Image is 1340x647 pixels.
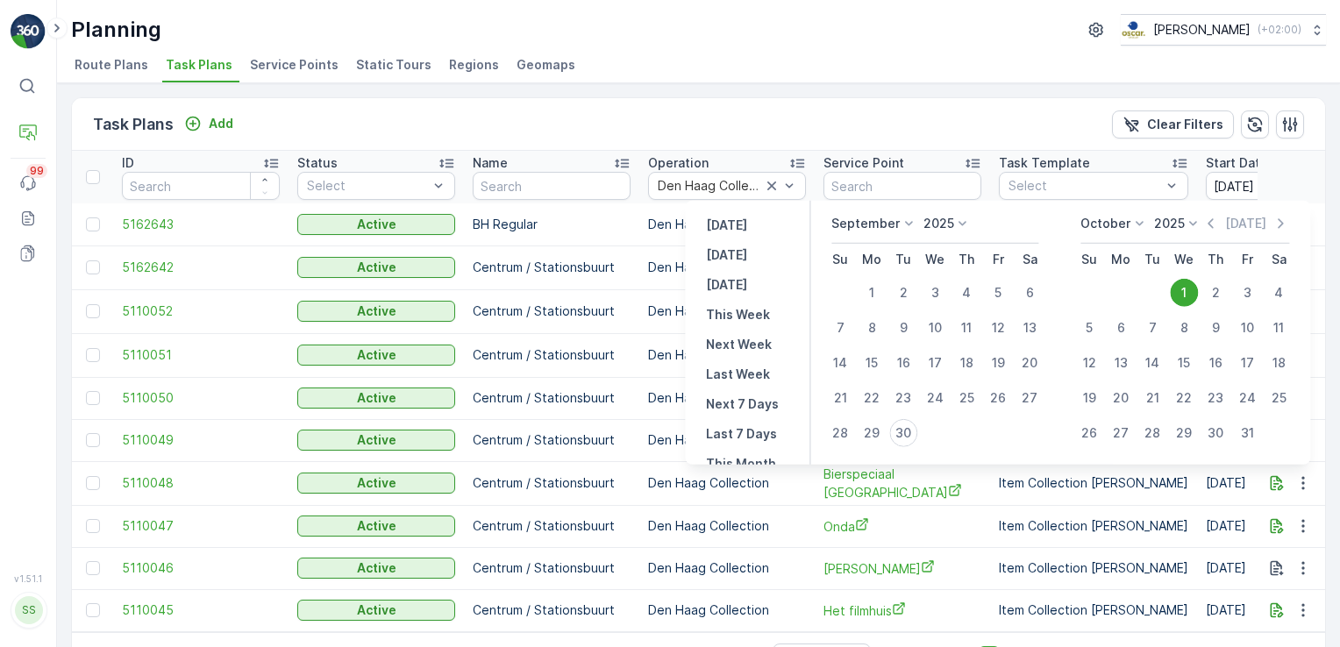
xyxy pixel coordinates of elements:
div: 15 [858,349,886,377]
div: 9 [889,314,917,342]
div: 23 [1201,384,1230,412]
div: Toggle Row Selected [86,217,100,231]
span: 5110050 [122,389,280,407]
a: 5110048 [122,474,280,492]
p: Active [357,517,396,535]
div: 7 [1138,314,1166,342]
button: Active [297,257,455,278]
button: Last Week [699,364,777,385]
button: Next Week [699,334,779,355]
div: 6 [1107,314,1135,342]
p: Centrum / Stationsbuurt [473,259,631,276]
div: 11 [952,314,980,342]
div: 13 [1107,349,1135,377]
span: 5110051 [122,346,280,364]
span: Route Plans [75,56,148,74]
p: Centrum / Stationsbuurt [473,431,631,449]
input: Search [122,172,280,200]
button: Active [297,473,455,494]
span: Het filmhuis [823,601,981,620]
div: 26 [984,384,1012,412]
a: 5162643 [122,216,280,233]
p: Active [357,431,396,449]
span: v 1.51.1 [11,573,46,584]
div: 13 [1016,314,1044,342]
img: logo [11,14,46,49]
span: 5110045 [122,601,280,619]
p: Active [357,474,396,492]
th: Monday [1105,244,1137,275]
p: Select [1009,177,1161,195]
button: Active [297,430,455,451]
p: Select [307,177,428,195]
p: Den Haag Collection [648,601,806,619]
p: 2025 [923,215,954,232]
p: Active [357,346,396,364]
div: 3 [921,279,949,307]
div: 19 [1075,384,1103,412]
span: Regions [449,56,499,74]
button: [PERSON_NAME](+02:00) [1121,14,1326,46]
p: Centrum / Stationsbuurt [473,517,631,535]
div: 19 [984,349,1012,377]
th: Saturday [1014,244,1045,275]
span: Static Tours [356,56,431,74]
div: 21 [826,384,854,412]
div: Toggle Row Selected [86,348,100,362]
div: Toggle Row Selected [86,304,100,318]
div: 24 [1233,384,1261,412]
p: Den Haag Collection [648,431,806,449]
p: Add [209,115,233,132]
button: Clear Filters [1112,110,1234,139]
a: Onda [823,517,981,536]
p: [DATE] [1225,215,1266,232]
div: 25 [952,384,980,412]
p: Item Collection [PERSON_NAME] [999,559,1188,577]
a: 5162642 [122,259,280,276]
p: Item Collection [PERSON_NAME] [999,601,1188,619]
th: Wednesday [919,244,951,275]
p: Status [297,154,338,172]
div: 10 [921,314,949,342]
p: Centrum / Stationsbuurt [473,559,631,577]
button: Active [297,600,455,621]
div: 1 [1170,279,1198,307]
span: 5110046 [122,559,280,577]
div: 15 [1170,349,1198,377]
p: Planning [71,16,161,44]
p: Centrum / Stationsbuurt [473,346,631,364]
div: 29 [858,419,886,447]
a: 5110052 [122,302,280,320]
img: basis-logo_rgb2x.png [1121,20,1146,39]
p: Item Collection [PERSON_NAME] [999,474,1188,492]
a: De Ooievaart [823,559,981,578]
p: Centrum / Stationsbuurt [473,302,631,320]
p: Den Haag Collection [648,346,806,364]
button: Active [297,345,455,366]
div: Toggle Row Selected [86,603,100,617]
p: September [831,215,900,232]
p: [DATE] [706,276,747,294]
div: 26 [1075,419,1103,447]
th: Saturday [1263,244,1294,275]
div: 20 [1016,349,1044,377]
div: 4 [952,279,980,307]
input: Search [823,172,981,200]
p: Active [357,216,396,233]
button: Active [297,301,455,322]
button: This Month [699,453,783,474]
div: 22 [858,384,886,412]
th: Sunday [824,244,856,275]
p: Den Haag Collection [648,389,806,407]
p: Item Collection [PERSON_NAME] [999,517,1188,535]
div: 30 [889,419,917,447]
div: 3 [1233,279,1261,307]
div: 5 [984,279,1012,307]
div: 17 [921,349,949,377]
input: dd/mm/yyyy [1206,172,1326,200]
div: 4 [1265,279,1293,307]
p: This Month [706,455,776,473]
